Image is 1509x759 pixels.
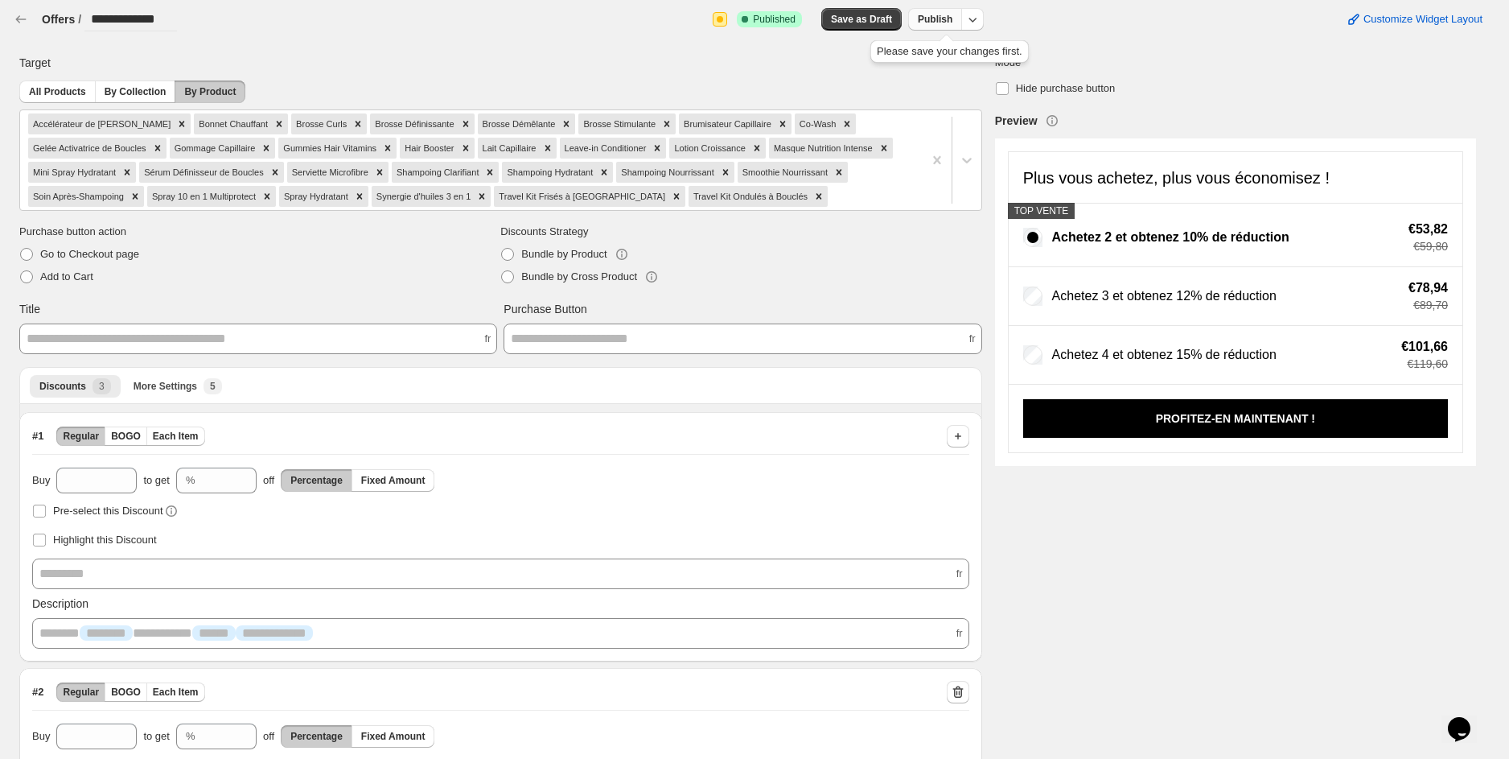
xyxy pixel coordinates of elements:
button: Customize Widget Layout [1336,8,1492,31]
div: Remove Leave-in Conditioner [648,138,666,159]
div: Total savings [1394,282,1448,311]
span: 5 [210,380,216,393]
span: Buy [32,728,50,745]
div: % [186,728,195,745]
span: By Collection [105,85,167,98]
input: Achetez 2 et obtenez 10% de réduction [1023,228,1042,247]
button: Regular [56,683,105,702]
div: Brumisateur Capillaire [679,113,774,134]
div: Spray 10 en 1 Multiprotect [147,186,258,207]
div: Remove Soin Après-Shampoing [126,186,144,207]
div: Remove Hair Booster [457,138,475,159]
div: Remove Smoothie Nourrissant [830,162,848,183]
span: off [263,728,274,745]
div: Remove Masque Nutrition Intense [875,138,893,159]
span: Fixed Amount [361,730,426,743]
button: Fixed Amount [352,469,435,492]
div: Remove Sérum Définisseur de Boucles [266,162,284,183]
div: Gummies Hair Vitamins [278,138,379,159]
span: # 1 [32,428,43,444]
span: Publish [918,13,952,26]
span: fr [484,331,491,347]
span: Achetez 4 et obtenez 15% de réduction [1052,347,1277,362]
div: Remove Serviette Microfibre [371,162,389,183]
div: Remove Bonnet Chauffant [270,113,288,134]
span: Purchase Button [504,301,587,317]
div: Brosse Stimulante [578,113,658,134]
span: Discounts Strategy [500,224,981,240]
h3: / [78,11,81,27]
div: Synergie d'huiles 3 en 1 [372,186,474,207]
span: Pre-select this Discount [53,505,163,517]
div: Remove Accélérateur de Pousse [173,113,191,134]
h3: Offers [42,11,75,27]
span: off [263,472,274,489]
div: % [186,472,195,489]
div: Remove Shampoing Nourrissant [717,162,734,183]
span: Percentage [290,474,343,487]
span: Each Item [153,686,199,699]
div: Sérum Définisseur de Boucles [139,162,266,183]
button: Publish [908,8,962,31]
span: fr [969,331,976,347]
div: Lotion Croissance [669,138,747,159]
span: Go to Checkout page [40,248,139,260]
button: PROFITEZ-EN MAINTENANT ! [1023,399,1448,438]
div: Hair Booster [400,138,456,159]
span: Fixed Amount [361,474,426,487]
span: BOGO [111,430,141,443]
iframe: chat widget [1441,695,1493,743]
span: Target [19,55,51,71]
span: # 2 [32,684,43,700]
button: Percentage [281,725,352,748]
span: Hide purchase button [1016,82,1116,94]
div: Leave-in Conditioner [560,138,649,159]
span: Title [19,301,40,317]
div: Remove Lotion Croissance [748,138,766,159]
span: Achetez 3 et obtenez 12% de réduction [1052,288,1277,303]
div: Masque Nutrition Intense [769,138,875,159]
div: Shampoing Clarifiant [392,162,482,183]
div: Remove Gommage Capillaire [257,138,275,159]
span: Description [32,596,88,612]
div: Lait Capillaire [478,138,539,159]
span: to get [143,728,170,745]
span: Discounts [39,380,86,393]
span: BOGO [111,686,141,699]
div: Serviette Microfibre [287,162,371,183]
div: Remove Travel Kit Ondulés à Bouclés [810,186,828,207]
span: More Settings [134,380,197,393]
div: Travel Kit Ondulés à Bouclés [689,186,810,207]
button: Regular [56,427,105,446]
div: Mini Spray Hydratant [28,162,118,183]
div: Bonnet Chauffant [194,113,270,134]
h4: Plus vous achetez, plus vous économisez ! [1023,170,1330,186]
div: Travel Kit Frisés à [GEOGRAPHIC_DATA] [494,186,668,207]
div: Remove Travel Kit Frisés à Crépus [668,186,685,207]
div: Remove Co-Wash [838,113,856,134]
div: Co-Wash [795,113,839,134]
div: Remove Brosse Définissante [457,113,475,134]
span: Bundle by Cross Product [521,270,637,283]
span: Regular [63,430,99,443]
span: €53,82 [1408,223,1448,236]
span: Published [753,13,796,26]
span: Each Item [153,430,199,443]
button: Each Item [146,683,205,702]
button: Save as Draft [821,8,902,31]
div: Brosse Démêlante [478,113,558,134]
span: Buy [32,472,50,489]
div: Remove Mini Spray Hydratant [118,162,136,183]
span: Percentage [290,730,343,743]
button: By Collection [95,80,176,103]
span: €59,80 [1408,241,1448,252]
div: Remove Brumisateur Capillaire [774,113,792,134]
button: Each Item [146,427,205,446]
span: €78,94 [1408,282,1448,295]
div: Remove Gummies Hair Vitamins [379,138,397,159]
h3: Preview [995,113,1038,129]
button: Percentage [281,469,352,492]
span: Mode [995,55,1476,71]
span: €119,60 [1401,358,1448,369]
button: BOGO [105,427,147,446]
